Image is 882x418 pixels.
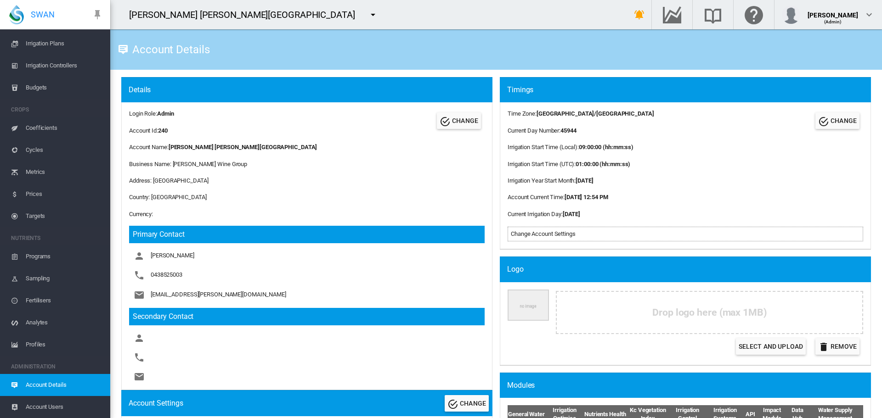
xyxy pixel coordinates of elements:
[129,143,485,151] div: Account Name:
[634,9,645,20] md-icon: icon-bell-ring
[736,338,806,355] label: Select and Upload
[134,352,145,363] md-icon: icon-phone
[158,127,168,134] b: 240
[11,359,103,374] span: ADMINISTRATION
[508,160,654,168] div: :
[129,308,485,325] h3: Secondary Contact
[9,5,24,24] img: SWAN-Landscape-Logo-Colour-drop.png
[508,210,654,218] div: :
[743,9,765,20] md-icon: Click here for help
[511,230,860,238] div: Change Account Settings
[815,112,859,129] button: Change Account Timings
[26,205,103,227] span: Targets
[508,194,563,201] span: Account Current Time
[808,7,858,16] div: [PERSON_NAME]
[26,290,103,312] span: Fertilisers
[815,338,859,355] button: icon-delete Remove
[508,127,559,134] span: Current Day Number
[134,251,145,262] md-icon: icon-account
[565,194,608,201] b: [DATE] 12:54 PM
[508,110,654,118] div: :
[129,110,174,118] div: Login Role:
[508,127,654,135] div: :
[134,333,145,344] md-icon: icon-account
[661,9,683,20] md-icon: Go to the Data Hub
[537,110,654,117] b: [GEOGRAPHIC_DATA]/[GEOGRAPHIC_DATA]
[447,399,458,410] md-icon: icon-check-circle
[134,270,145,281] md-icon: icon-phone
[630,6,649,24] button: icon-bell-ring
[129,160,485,168] div: Business Name: [PERSON_NAME] Wine Group
[118,44,129,55] md-icon: icon-tooltip-text
[26,334,103,356] span: Profiles
[508,290,549,321] img: Company Logo
[11,102,103,117] span: CROPS
[129,226,485,243] h3: Primary Contact
[864,9,875,20] md-icon: icon-chevron-down
[129,46,210,53] div: Account Details
[507,264,871,274] div: Logo
[129,210,485,218] div: Currency:
[129,85,492,95] div: Details
[26,139,103,161] span: Cycles
[576,161,630,167] b: 01:00:00 (hh:mm:ss)
[452,117,478,124] span: CHANGE
[507,380,871,390] div: Modules
[437,112,481,129] button: Change Account Details
[92,9,103,20] md-icon: icon-pin
[151,291,286,298] span: [EMAIL_ADDRESS][PERSON_NAME][DOMAIN_NAME]
[508,193,654,201] div: :
[157,110,174,117] b: Admin
[440,116,451,127] md-icon: icon-check-circle
[563,211,580,217] b: [DATE]
[560,127,577,134] b: 45944
[151,252,194,259] span: [PERSON_NAME]
[556,291,863,334] div: Drop logo here (max 1MB)
[818,116,829,127] md-icon: icon-check-circle
[508,177,654,185] div: :
[702,9,724,20] md-icon: Search the knowledge base
[445,395,489,412] button: Change Account Settings
[508,143,654,151] div: :
[31,9,55,20] span: SWAN
[782,6,800,24] img: profile.jpg
[364,6,382,24] button: icon-menu-down
[26,161,103,183] span: Metrics
[129,127,174,135] div: Account Id:
[26,183,103,205] span: Prices
[508,211,561,217] span: Current Irrigation Day
[579,144,633,150] b: 09:00:00 (hh:mm:ss)
[129,193,485,201] div: Country: [GEOGRAPHIC_DATA]
[26,374,103,396] span: Account Details
[576,177,593,184] b: [DATE]
[134,371,145,382] md-icon: icon-email
[26,268,103,290] span: Sampling
[508,110,535,117] span: Time Zone
[169,144,317,150] b: [PERSON_NAME] [PERSON_NAME][GEOGRAPHIC_DATA]
[151,272,182,279] span: 0438525003
[129,8,363,21] div: [PERSON_NAME] [PERSON_NAME][GEOGRAPHIC_DATA]
[818,341,829,352] md-icon: icon-delete
[26,312,103,334] span: Analytes
[26,77,103,99] span: Budgets
[367,9,379,20] md-icon: icon-menu-down
[26,396,103,418] span: Account Users
[831,117,857,124] span: CHANGE
[507,85,871,95] div: Timings
[26,55,103,77] span: Irrigation Controllers
[11,231,103,245] span: NUTRIENTS
[129,177,485,185] div: Address: [GEOGRAPHIC_DATA]
[134,290,145,301] md-icon: icon-email
[26,245,103,268] span: Programs
[824,19,842,24] span: (Admin)
[460,400,486,407] span: CHANGE
[831,343,857,350] span: Remove
[508,177,574,184] span: Irrigation Year Start Month
[508,144,577,150] span: Irrigation Start Time (Local)
[129,398,183,408] div: Account Settings
[26,117,103,139] span: Coefficients
[508,161,574,167] span: Irrigation Start Time (UTC)
[26,33,103,55] span: Irrigation Plans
